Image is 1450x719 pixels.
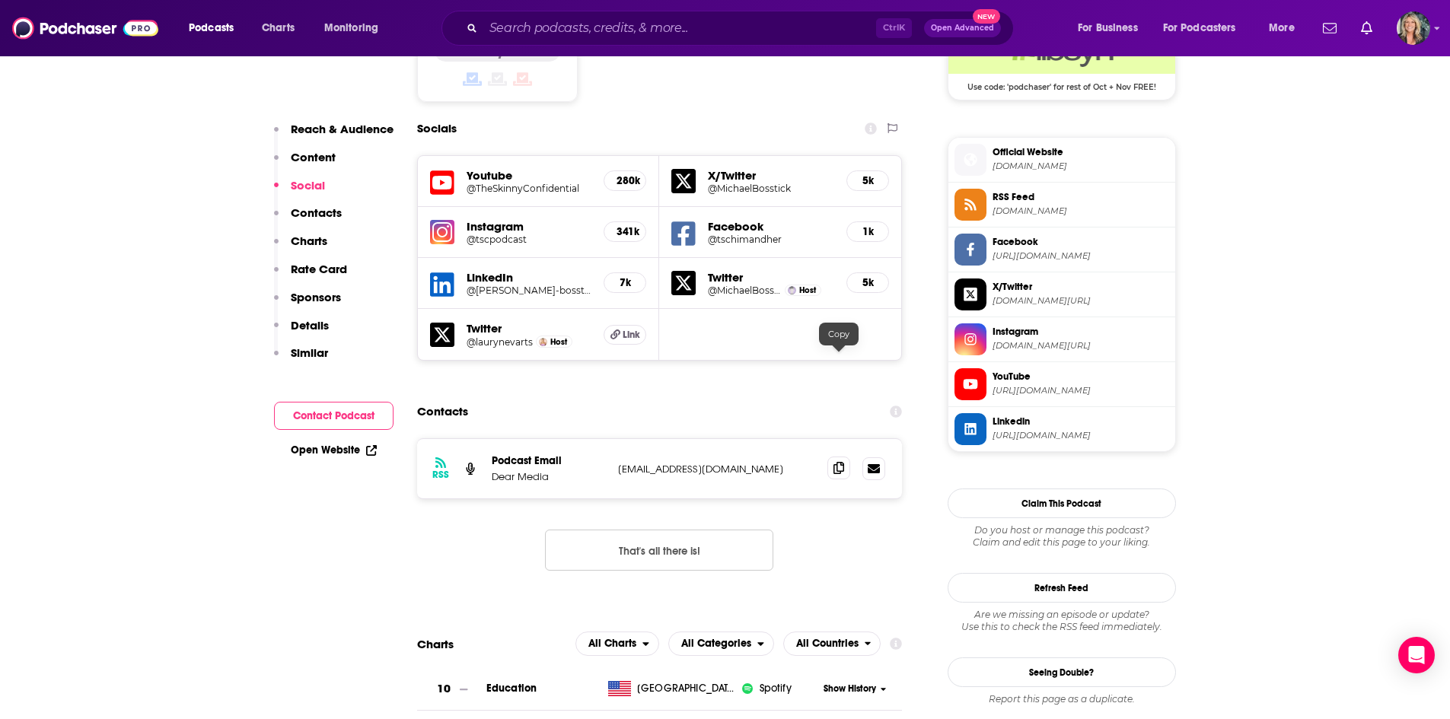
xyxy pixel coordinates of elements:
p: Similar [291,345,328,360]
a: RSS Feed[DOMAIN_NAME] [954,189,1169,221]
h2: Categories [668,632,774,656]
span: Host [799,285,816,295]
span: New [973,9,1000,24]
button: Details [274,318,329,346]
h5: 1k [859,225,876,238]
a: [GEOGRAPHIC_DATA] [602,681,741,696]
button: Content [274,150,336,178]
div: Report this page as a duplicate. [948,693,1176,705]
span: RSS Feed [993,190,1169,204]
h2: Platforms [575,632,659,656]
a: Show notifications dropdown [1317,15,1343,41]
button: Social [274,178,325,206]
div: Are we missing an episode or update? Use this to check the RSS feed immediately. [948,609,1176,633]
h2: Contacts [417,397,468,426]
p: Details [291,318,329,332]
h2: Charts [417,637,454,651]
span: Monitoring [324,17,378,39]
div: Search podcasts, credits, & more... [456,11,1028,46]
button: Rate Card [274,262,347,290]
p: Podcast Email [492,454,606,467]
button: open menu [783,632,881,656]
div: Open Intercom Messenger [1398,637,1435,673]
a: X/Twitter[DOMAIN_NAME][URL] [954,278,1169,310]
span: Use code: 'podchaser' for rest of Oct + Nov FREE! [948,74,1175,92]
button: open menu [668,632,774,656]
img: iconImage [430,220,454,244]
img: Lauryn Evarts Bosstick [539,338,547,346]
span: For Podcasters [1163,17,1236,39]
span: All Categories [681,638,751,649]
button: open menu [575,632,659,656]
a: Show notifications dropdown [1355,15,1378,41]
span: Podcasts [189,17,234,39]
button: Sponsors [274,290,341,318]
p: Reach & Audience [291,122,394,136]
h5: 5k [859,276,876,289]
button: open menu [178,16,253,40]
span: Host [550,337,567,347]
button: Show profile menu [1397,11,1430,45]
span: Instagram [993,325,1169,339]
a: Open Website [291,444,377,457]
button: open menu [1153,16,1258,40]
a: Instagram[DOMAIN_NAME][URL] [954,323,1169,355]
a: 10 [417,668,486,710]
span: More [1269,17,1295,39]
span: YouTube [993,370,1169,383]
a: @laurynevarts [467,336,533,348]
button: Charts [274,234,327,262]
img: Podchaser - Follow, Share and Rate Podcasts [12,14,158,43]
a: Official Website[DOMAIN_NAME] [954,144,1169,176]
span: https://www.facebook.com/tschimandher [993,250,1169,262]
p: Contacts [291,205,342,220]
h5: 280k [617,174,633,187]
button: Nothing here. [545,530,773,571]
a: Link [604,325,646,345]
span: Open Advanced [931,24,994,32]
a: Michael Bosstick [788,286,796,294]
p: Rate Card [291,262,347,276]
h5: 5k [859,174,876,187]
h2: Socials [417,114,457,143]
a: @tscpodcast [467,234,592,245]
button: Contact Podcast [274,402,394,430]
h5: LinkedIn [467,270,592,285]
a: Facebook[URL][DOMAIN_NAME] [954,234,1169,266]
h5: @MichaelBosstick [708,183,834,194]
a: @MichaelBosstick [708,285,781,296]
span: Logged in as lisa.beech [1397,11,1430,45]
h5: Twitter [467,321,592,336]
a: Education [486,682,537,695]
h5: Facebook [708,219,834,234]
span: Show History [824,682,876,695]
span: For Business [1078,17,1138,39]
button: open menu [1258,16,1314,40]
h5: Youtube [467,168,592,183]
a: @[PERSON_NAME]-bosstick-21584b124 [467,285,592,296]
button: Reach & Audience [274,122,394,150]
h5: Twitter [708,270,834,285]
h5: @TheSkinnyConfidential [467,183,592,194]
img: iconImage [741,682,754,695]
p: Charts [291,234,327,248]
a: Linkedin[URL][DOMAIN_NAME] [954,413,1169,445]
span: All Countries [796,638,859,649]
p: Sponsors [291,290,341,304]
p: Dear Media [492,470,606,483]
span: https://www.linkedin.com/in/michael-bosstick-21584b124 [993,430,1169,441]
button: Open AdvancedNew [924,19,1001,37]
span: Facebook [993,235,1169,249]
span: Official Website [993,145,1169,159]
h5: @tschimandher [708,234,834,245]
button: open menu [1067,16,1157,40]
span: Charts [262,17,295,39]
button: Refresh Feed [948,573,1176,603]
a: Seeing Double? [948,657,1176,687]
button: Show History [818,682,891,695]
